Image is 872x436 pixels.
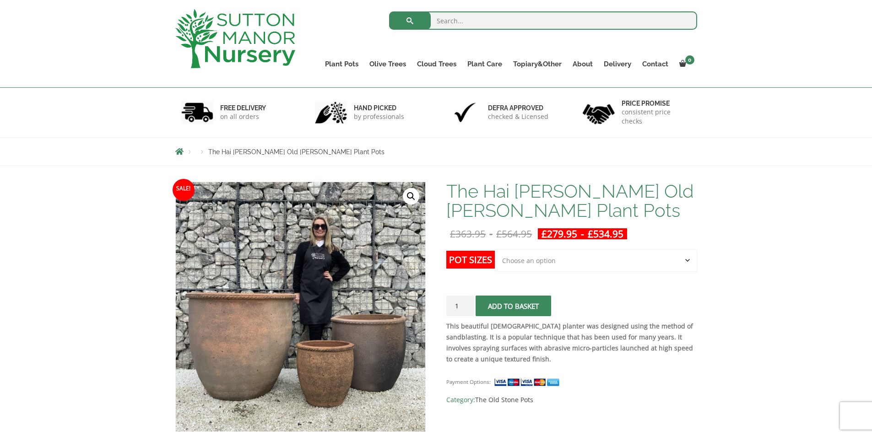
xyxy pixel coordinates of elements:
[588,227,623,240] bdi: 534.95
[449,101,481,124] img: 3.jpg
[446,394,697,405] span: Category:
[488,104,548,112] h6: Defra approved
[622,108,691,126] p: consistent price checks
[488,112,548,121] p: checked & Licensed
[446,322,693,363] strong: This beautiful [DEMOGRAPHIC_DATA] planter was designed using the method of sandblasting. It is a ...
[446,251,495,269] label: Pot Sizes
[446,228,536,239] del: -
[496,227,502,240] span: £
[446,378,491,385] small: Payment Options:
[475,395,533,404] a: The Old Stone Pots
[462,58,508,70] a: Plant Care
[320,58,364,70] a: Plant Pots
[496,227,532,240] bdi: 564.95
[494,377,563,387] img: payment supported
[685,55,694,65] span: 0
[622,99,691,108] h6: Price promise
[354,112,404,121] p: by professionals
[412,58,462,70] a: Cloud Trees
[220,104,266,112] h6: FREE DELIVERY
[588,227,593,240] span: £
[542,227,577,240] bdi: 279.95
[173,179,195,201] span: Sale!
[175,148,697,155] nav: Breadcrumbs
[637,58,674,70] a: Contact
[538,228,627,239] ins: -
[181,101,213,124] img: 1.jpg
[450,227,455,240] span: £
[403,188,419,205] a: View full-screen image gallery
[583,98,615,126] img: 4.jpg
[508,58,567,70] a: Topiary&Other
[674,58,697,70] a: 0
[446,296,474,316] input: Product quantity
[567,58,598,70] a: About
[476,296,551,316] button: Add to basket
[208,148,385,156] span: The Hai [PERSON_NAME] Old [PERSON_NAME] Plant Pots
[364,58,412,70] a: Olive Trees
[450,227,486,240] bdi: 363.95
[354,104,404,112] h6: hand picked
[175,9,295,68] img: logo
[446,182,697,220] h1: The Hai [PERSON_NAME] Old [PERSON_NAME] Plant Pots
[598,58,637,70] a: Delivery
[220,112,266,121] p: on all orders
[315,101,347,124] img: 2.jpg
[542,227,547,240] span: £
[389,11,697,30] input: Search...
